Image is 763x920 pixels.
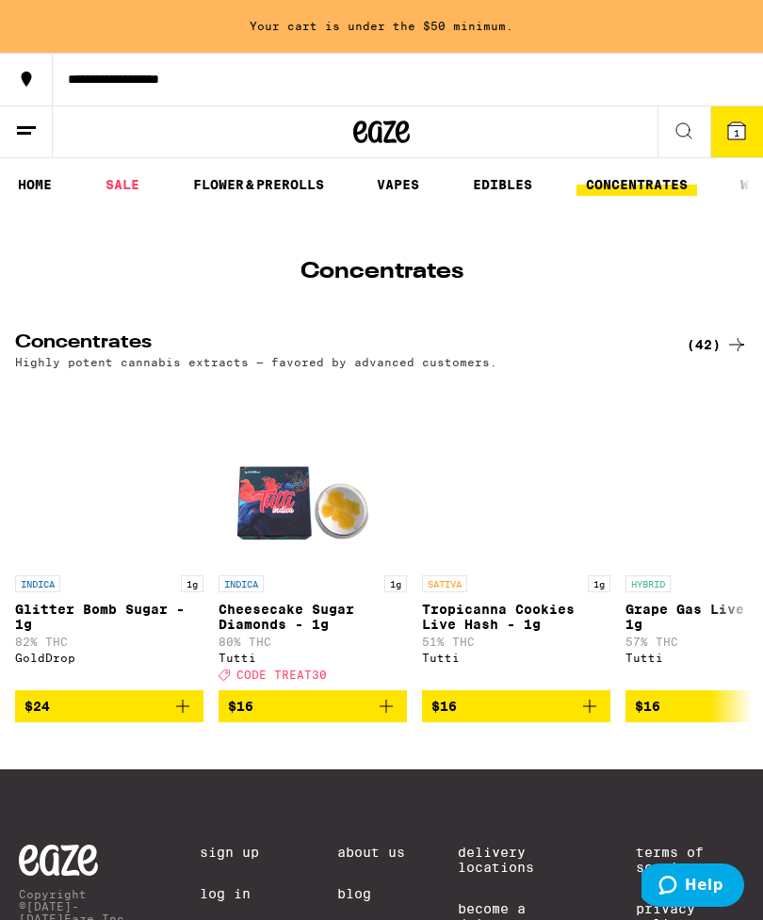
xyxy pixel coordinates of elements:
[422,575,467,592] p: SATIVA
[228,699,253,714] span: $16
[15,333,656,356] h2: Concentrates
[15,378,203,566] img: GoldDrop - Glitter Bomb Sugar - 1g
[15,356,497,368] p: Highly potent cannabis extracts — favored by advanced customers.
[236,669,327,681] span: CODE TREAT30
[422,378,610,566] img: Tutti - Tropicanna Cookies Live Hash - 1g
[635,699,660,714] span: $16
[200,886,284,901] a: Log In
[636,845,744,875] a: Terms of Service
[219,378,407,566] img: Tutti - Cheesecake Sugar Diamonds - 1g
[15,378,203,690] a: Open page for Glitter Bomb Sugar - 1g from GoldDrop
[219,690,407,722] button: Add to bag
[625,575,671,592] p: HYBRID
[710,106,763,157] button: 1
[422,602,610,632] p: Tropicanna Cookies Live Hash - 1g
[219,652,407,664] div: Tutti
[734,127,739,138] span: 1
[367,173,429,196] a: VAPES
[181,575,203,592] p: 1g
[431,699,457,714] span: $16
[15,690,203,722] button: Add to bag
[422,378,610,690] a: Open page for Tropicanna Cookies Live Hash - 1g from Tutti
[458,845,583,875] a: Delivery Locations
[184,173,333,196] a: FLOWER & PREROLLS
[219,378,407,690] a: Open page for Cheesecake Sugar Diamonds - 1g from Tutti
[15,652,203,664] div: GoldDrop
[15,636,203,648] p: 82% THC
[219,575,264,592] p: INDICA
[687,333,748,356] a: (42)
[337,845,405,860] a: About Us
[576,173,697,196] a: CONCENTRATES
[200,845,284,860] a: Sign Up
[15,602,203,632] p: Glitter Bomb Sugar - 1g
[588,575,610,592] p: 1g
[422,636,610,648] p: 51% THC
[8,173,61,196] a: HOME
[96,173,149,196] a: SALE
[463,173,542,196] a: EDIBLES
[24,699,50,714] span: $24
[219,602,407,632] p: Cheesecake Sugar Diamonds - 1g
[337,886,405,901] a: Blog
[641,864,744,911] iframe: Opens a widget where you can find more information
[219,636,407,648] p: 80% THC
[300,261,463,283] h1: Concentrates
[15,575,60,592] p: INDICA
[422,690,610,722] button: Add to bag
[384,575,407,592] p: 1g
[422,652,610,664] div: Tutti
